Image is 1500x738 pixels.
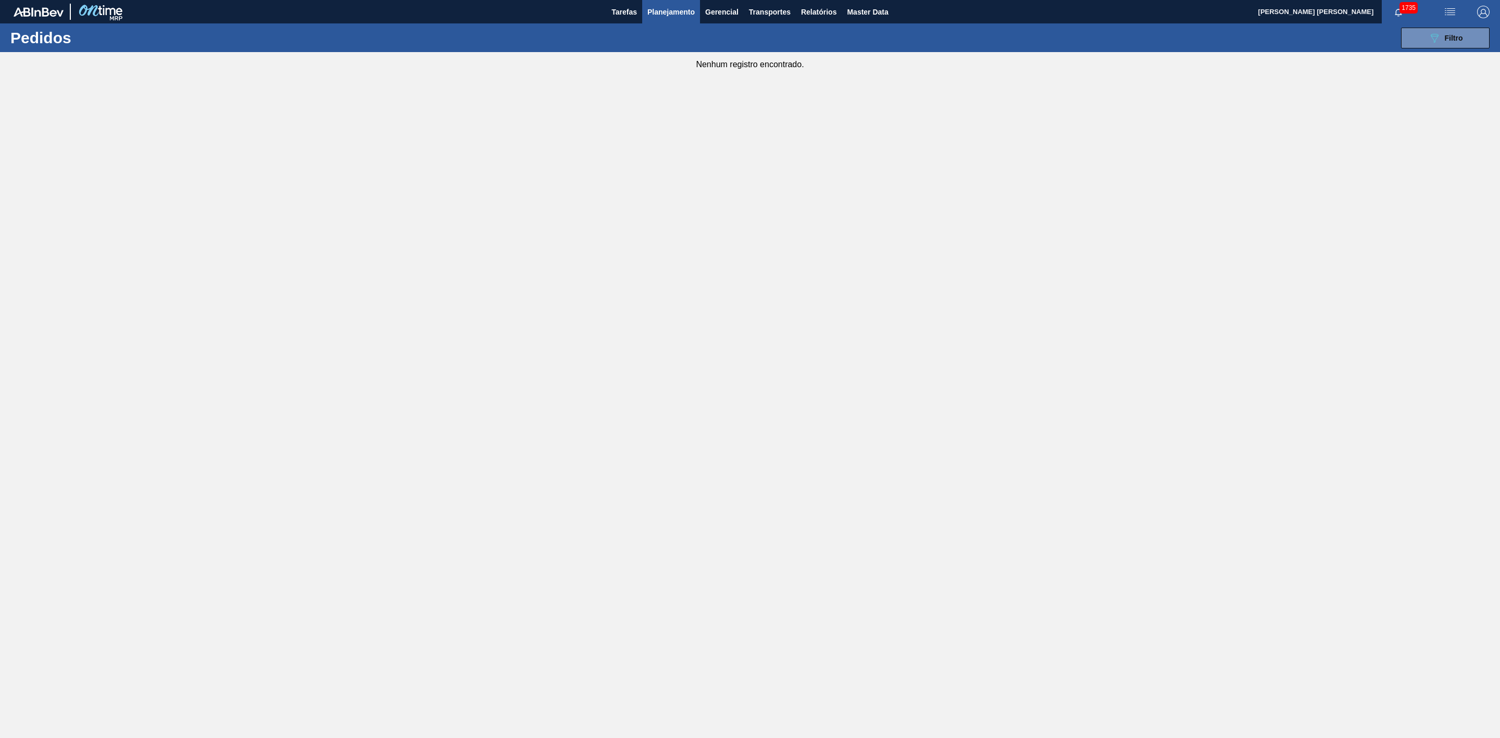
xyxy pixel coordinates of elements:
[847,6,888,18] span: Master Data
[1445,34,1463,42] span: Filtro
[14,7,64,17] img: TNhmsLtSVTkK8tSr43FrP2fwEKptu5GPRR3wAAAABJRU5ErkJggg==
[1401,28,1490,48] button: Filtro
[1477,6,1490,18] img: Logout
[705,6,739,18] span: Gerencial
[1444,6,1456,18] img: userActions
[801,6,836,18] span: Relatórios
[749,6,791,18] span: Transportes
[647,6,695,18] span: Planejamento
[1382,5,1415,19] button: Notificações
[10,32,175,44] h1: Pedidos
[1399,2,1418,14] span: 1735
[611,6,637,18] span: Tarefas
